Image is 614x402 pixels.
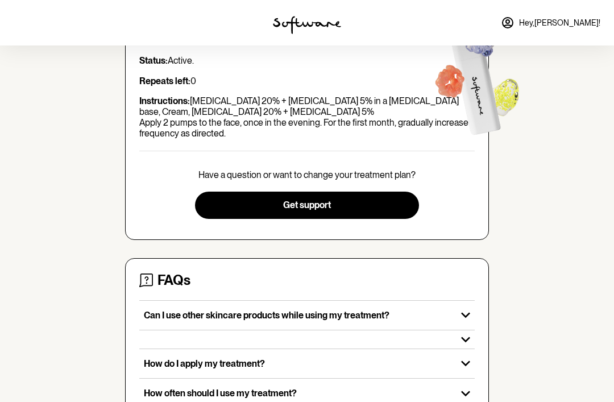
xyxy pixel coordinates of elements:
[139,96,475,139] p: [MEDICAL_DATA] 20% + [MEDICAL_DATA] 5% in a [MEDICAL_DATA] base, Cream, [MEDICAL_DATA] 20% + [MED...
[195,192,418,219] button: Get support
[144,388,452,399] p: How often should I use my treatment?
[198,169,416,180] p: Have a question or want to change your treatment plan?
[139,76,190,86] strong: Repeats left:
[144,358,452,369] p: How do I apply my treatment?
[139,55,475,66] p: Active.
[139,301,475,330] button: Can I use other skincare products while using my treatment?
[494,9,607,36] a: Hey,[PERSON_NAME]!
[519,18,600,28] span: Hey, [PERSON_NAME] !
[144,310,452,321] p: Can I use other skincare products while using my treatment?
[139,76,475,86] p: 0
[139,349,475,378] button: How do I apply my treatment?
[139,55,168,66] strong: Status:
[157,272,190,289] h4: FAQs
[273,16,341,34] img: software logo
[139,96,190,106] strong: Instructions:
[283,200,331,210] span: Get support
